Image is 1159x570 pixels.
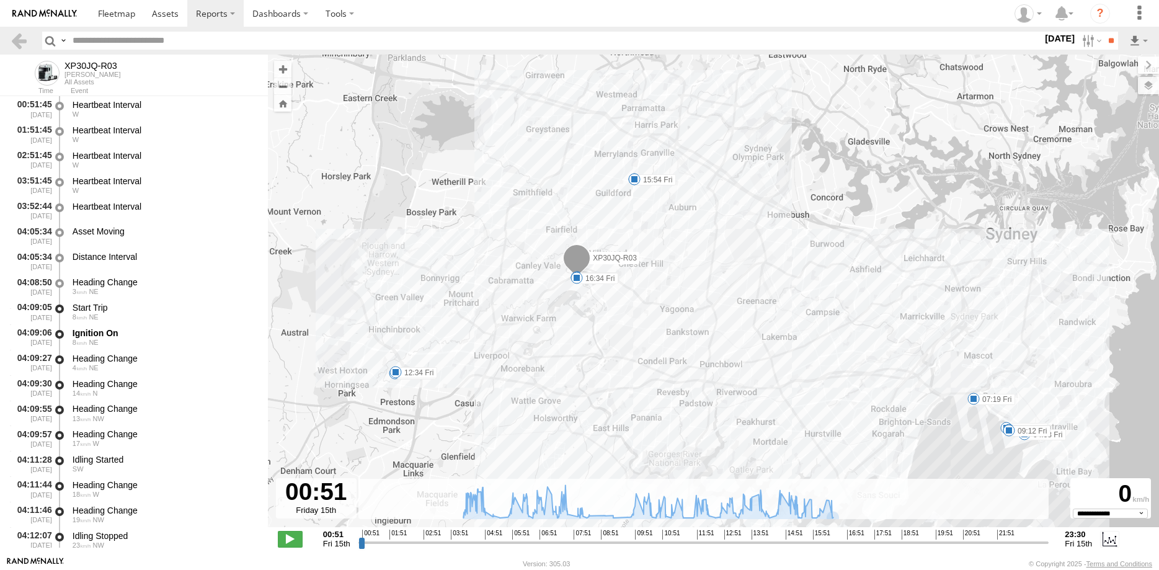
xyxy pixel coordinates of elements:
div: Heading Change [73,403,256,414]
span: Heading: 305 [93,541,104,549]
label: 08:56 Fri [1009,425,1050,436]
strong: 23:30 [1065,530,1092,539]
div: Start Trip [73,302,256,313]
div: 04:09:06 [DATE] [10,326,53,349]
i: ? [1090,4,1110,24]
div: Heading Change [73,378,256,390]
div: Distance Interval [73,251,256,262]
span: 13 [73,415,91,422]
span: 3 [73,288,87,295]
span: 19 [73,516,91,523]
div: Idling Started [73,454,256,465]
span: 20:51 [963,530,980,540]
div: Heartbeat Interval [73,99,256,110]
span: Heading: 57 [89,339,98,346]
label: 04:58 Fri [1024,429,1066,440]
a: Visit our Website [7,558,64,570]
span: Heading: 57 [89,313,98,321]
span: Heading: 254 [73,161,79,169]
span: 15:51 [813,530,830,540]
button: Zoom Home [274,95,291,112]
span: Heading: 244 [73,465,84,473]
span: 09:51 [635,530,652,540]
div: [PERSON_NAME] [64,71,120,78]
span: Fri 15th Aug 2025 [323,539,350,548]
span: Heading: 265 [93,440,99,447]
label: [DATE] [1042,32,1077,45]
span: Heading: 304 [93,415,104,422]
div: 04:09:57 [DATE] [10,427,53,450]
button: Zoom out [274,78,291,95]
span: 12:51 [724,530,742,540]
span: Heading: 27 [89,364,98,372]
span: 14 [73,390,91,397]
label: 10:33 Fri [577,272,619,283]
div: 04:09:55 [DATE] [10,402,53,425]
span: 21:51 [997,530,1015,540]
div: 00:51:45 [DATE] [10,97,53,120]
div: Heading Change [73,429,256,440]
div: 04:09:27 [DATE] [10,351,53,374]
div: 03:52:44 [DATE] [10,199,53,222]
button: Zoom in [274,61,291,78]
span: Heading: 65 [89,288,98,295]
span: Heading: 254 [73,136,79,143]
div: 04:09:05 [DATE] [10,300,53,323]
div: Time [10,88,53,94]
div: 04:05:34 [DATE] [10,249,53,272]
div: 03:51:45 [DATE] [10,174,53,197]
span: 16:51 [847,530,864,540]
div: 01:51:45 [DATE] [10,123,53,146]
div: 02:51:45 [DATE] [10,148,53,171]
span: 17:51 [874,530,892,540]
div: Heading Change [73,353,256,364]
span: 01:51 [389,530,407,540]
div: 04:11:44 [DATE] [10,478,53,501]
span: 10:51 [662,530,680,540]
span: 13:51 [752,530,769,540]
span: 02:51 [424,530,441,540]
span: 14:51 [786,530,803,540]
div: 04:09:30 [DATE] [10,376,53,399]
label: 11:35 Fri [577,272,618,283]
div: Heading Change [73,277,256,288]
span: 11:51 [697,530,714,540]
span: XP30JQ-R03 [593,253,637,262]
div: 04:11:46 [DATE] [10,503,53,526]
span: 8 [73,313,87,321]
div: Heading Change [73,479,256,491]
div: Idling Stopped [73,530,256,541]
label: 12:27 Fri [395,368,437,380]
span: 8 [73,339,87,346]
div: Heartbeat Interval [73,201,256,212]
label: 07:19 Fri [974,394,1015,405]
div: Version: 305.03 [523,560,570,568]
span: 00:51 [362,530,380,540]
div: Asset Moving [73,226,256,237]
div: 04:08:50 [DATE] [10,275,53,298]
span: Heading: 324 [93,516,104,523]
label: 12:34 Fri [396,367,437,378]
span: Heading: 340 [93,390,98,397]
label: Export results as... [1128,32,1149,50]
span: Heading: 254 [73,187,79,194]
a: Back to previous Page [10,32,28,50]
div: All Assets [64,78,120,86]
label: Search Filter Options [1077,32,1104,50]
span: 03:51 [451,530,468,540]
div: 0 [1072,480,1149,509]
div: Quang MAC [1010,4,1046,23]
span: Fri 15th Aug 2025 [1065,539,1092,548]
span: Heading: 289 [93,491,99,498]
span: 07:51 [574,530,591,540]
div: 04:11:28 [DATE] [10,452,53,475]
span: 23 [73,541,91,549]
span: 08:51 [601,530,618,540]
label: 08:28 Fri [1006,423,1048,434]
a: Terms and Conditions [1086,560,1152,568]
label: 15:54 Fri [634,174,676,185]
div: Heartbeat Interval [73,125,256,136]
span: 4 [73,364,87,372]
div: Event [71,88,268,94]
strong: 00:51 [323,530,350,539]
